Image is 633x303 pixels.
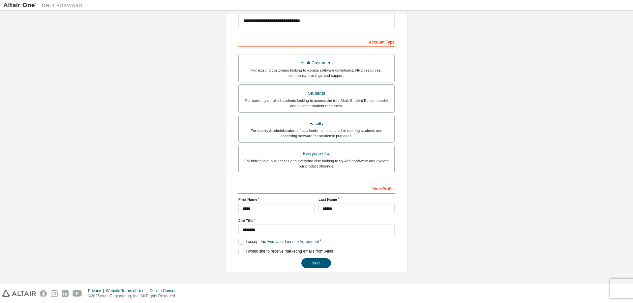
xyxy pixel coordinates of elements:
img: linkedin.svg [62,290,69,297]
img: facebook.svg [40,290,47,297]
img: altair_logo.svg [2,290,36,297]
div: Privacy [88,288,106,293]
div: Your Profile [238,183,395,194]
div: Account Type [238,36,395,47]
div: For existing customers looking to access software downloads, HPC resources, community, trainings ... [243,68,390,78]
button: Next [301,258,331,268]
div: For faculty & administrators of academic institutions administering students and accessing softwa... [243,128,390,138]
img: instagram.svg [51,290,58,297]
div: Cookie Consent [149,288,181,293]
div: Everyone else [243,149,390,158]
div: For individuals, businesses and everyone else looking to try Altair software and explore our prod... [243,158,390,169]
label: I accept the [238,239,319,245]
label: Last Name [318,197,395,202]
label: Job Title [238,218,395,223]
div: For currently enrolled students looking to access the free Altair Student Edition bundle and all ... [243,98,390,108]
a: End-User License Agreement [267,239,319,244]
p: © 2025 Altair Engineering, Inc. All Rights Reserved. [88,293,182,299]
img: Altair One [3,2,86,9]
div: Website Terms of Use [106,288,149,293]
img: youtube.svg [73,290,82,297]
label: First Name [238,197,315,202]
div: Faculty [243,119,390,128]
label: I would like to receive marketing emails from Altair [238,249,333,254]
div: Altair Customers [243,58,390,68]
div: Students [243,89,390,98]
